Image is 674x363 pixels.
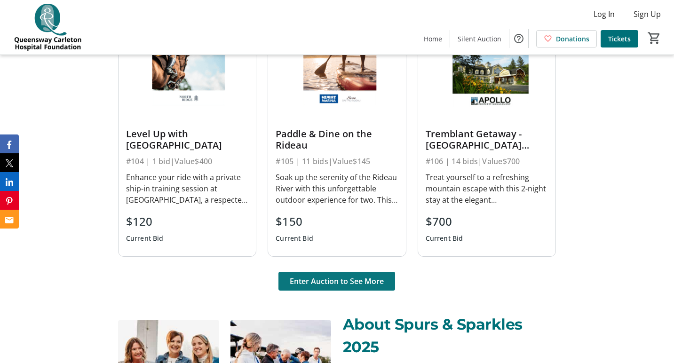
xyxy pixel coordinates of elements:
[426,230,463,247] div: Current Bid
[426,155,548,168] div: #106 | 14 bids | Value $700
[450,30,509,47] a: Silent Auction
[509,29,528,48] button: Help
[418,31,555,108] img: Tremblant Getaway - Chateau Beauvallon Escape
[608,34,631,44] span: Tickets
[426,213,463,230] div: $700
[119,31,256,108] img: Level Up with Northridge Farm
[290,276,384,287] span: Enter Auction to See More
[594,8,615,20] span: Log In
[424,34,442,44] span: Home
[126,128,248,151] div: Level Up with [GEOGRAPHIC_DATA]
[276,230,313,247] div: Current Bid
[276,155,398,168] div: #105 | 11 bids | Value $145
[278,272,395,291] button: Enter Auction to See More
[458,34,501,44] span: Silent Auction
[126,155,248,168] div: #104 | 1 bid | Value $400
[276,213,313,230] div: $150
[626,7,668,22] button: Sign Up
[416,30,450,47] a: Home
[268,31,405,108] img: Paddle & Dine on the Rideau
[276,128,398,151] div: Paddle & Dine on the Rideau
[6,4,89,51] img: QCH Foundation's Logo
[601,30,638,47] a: Tickets
[634,8,661,20] span: Sign Up
[586,7,622,22] button: Log In
[276,172,398,205] div: Soak up the serenity of the Rideau River with this unforgettable outdoor experience for two. This...
[536,30,597,47] a: Donations
[426,172,548,205] div: Treat yourself to a refreshing mountain escape with this 2-night stay at the elegant [GEOGRAPHIC_...
[426,128,548,151] div: Tremblant Getaway - [GEOGRAPHIC_DATA] Escape
[343,313,556,358] p: About Spurs & Sparkles 2025
[126,213,164,230] div: $120
[556,34,589,44] span: Donations
[126,172,248,205] div: Enhance your ride with a private ship-in training session at [GEOGRAPHIC_DATA], a respected and w...
[646,30,663,47] button: Cart
[126,230,164,247] div: Current Bid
